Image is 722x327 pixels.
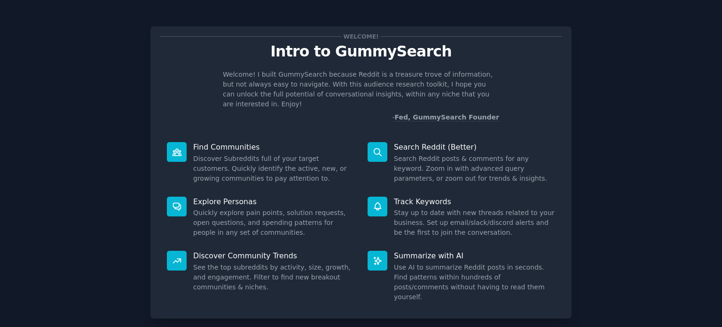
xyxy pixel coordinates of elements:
dd: Use AI to summarize Reddit posts in seconds. Find patterns within hundreds of posts/comments with... [394,263,555,302]
p: Intro to GummySearch [160,43,562,60]
p: Welcome! I built GummySearch because Reddit is a treasure trove of information, but not always ea... [223,70,499,109]
p: Find Communities [193,142,354,152]
p: Discover Community Trends [193,251,354,261]
div: - [392,112,499,122]
p: Search Reddit (Better) [394,142,555,152]
a: Fed, GummySearch Founder [394,113,499,121]
p: Summarize with AI [394,251,555,261]
dd: Stay up to date with new threads related to your business. Set up email/slack/discord alerts and ... [394,208,555,238]
dd: Search Reddit posts & comments for any keyword. Zoom in with advanced query parameters, or zoom o... [394,154,555,183]
p: Explore Personas [193,197,354,207]
span: Welcome! [342,32,380,41]
dd: See the top subreddits by activity, size, growth, and engagement. Filter to find new breakout com... [193,263,354,292]
dd: Quickly explore pain points, solution requests, open questions, and spending patterns for people ... [193,208,354,238]
dd: Discover Subreddits full of your target customers. Quickly identify the active, new, or growing c... [193,154,354,183]
p: Track Keywords [394,197,555,207]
